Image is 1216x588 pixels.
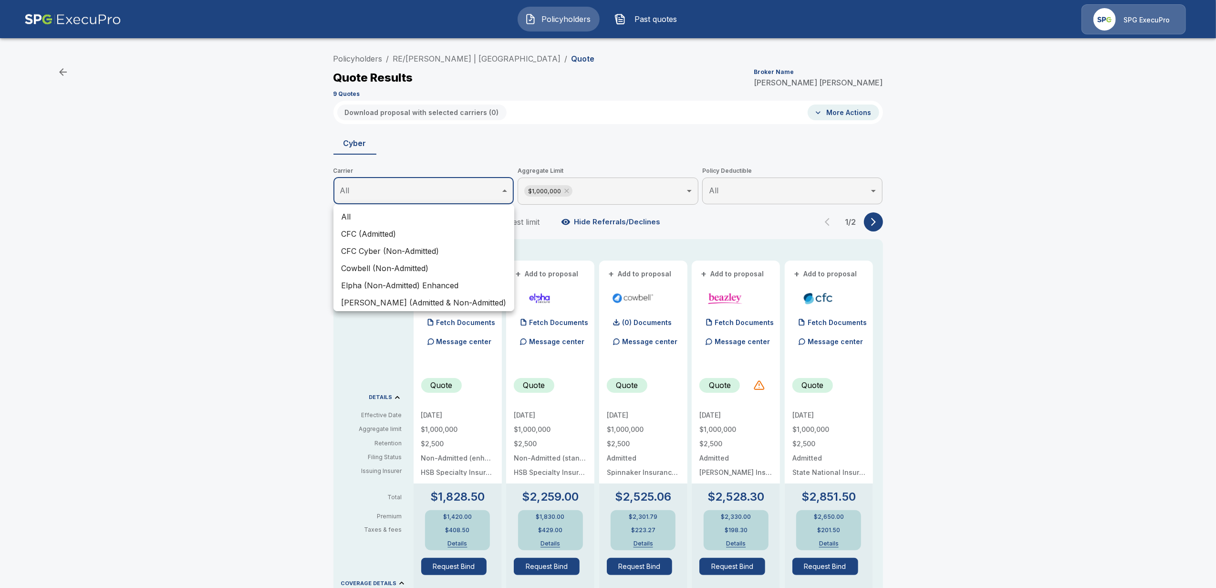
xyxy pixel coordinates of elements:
li: All [333,208,514,225]
li: CFC Cyber (Non-Admitted) [333,242,514,260]
li: Cowbell (Non-Admitted) [333,260,514,277]
li: Elpha (Non-Admitted) Enhanced [333,277,514,294]
li: [PERSON_NAME] (Admitted & Non-Admitted) [333,294,514,311]
li: CFC (Admitted) [333,225,514,242]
